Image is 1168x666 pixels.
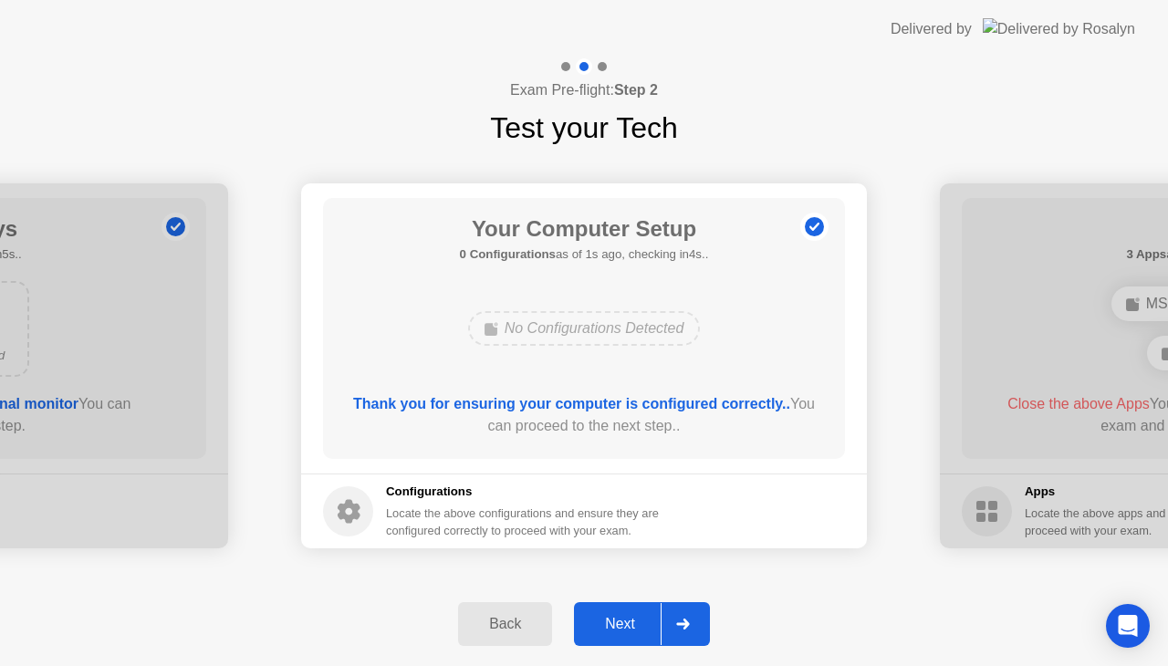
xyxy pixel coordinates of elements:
button: Back [458,602,552,646]
div: Locate the above configurations and ensure they are configured correctly to proceed with your exam. [386,505,662,539]
b: Thank you for ensuring your computer is configured correctly.. [353,396,790,411]
b: 0 Configurations [460,247,556,261]
h5: Configurations [386,483,662,501]
h5: as of 1s ago, checking in4s.. [460,245,709,264]
div: Delivered by [891,18,972,40]
div: You can proceed to the next step.. [349,393,819,437]
b: Step 2 [614,82,658,98]
h1: Your Computer Setup [460,213,709,245]
img: Delivered by Rosalyn [983,18,1135,39]
div: Open Intercom Messenger [1106,604,1150,648]
div: Back [464,616,547,632]
div: Next [579,616,661,632]
button: Next [574,602,710,646]
h4: Exam Pre-flight: [510,79,658,101]
h1: Test your Tech [490,106,678,150]
div: No Configurations Detected [468,311,701,346]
